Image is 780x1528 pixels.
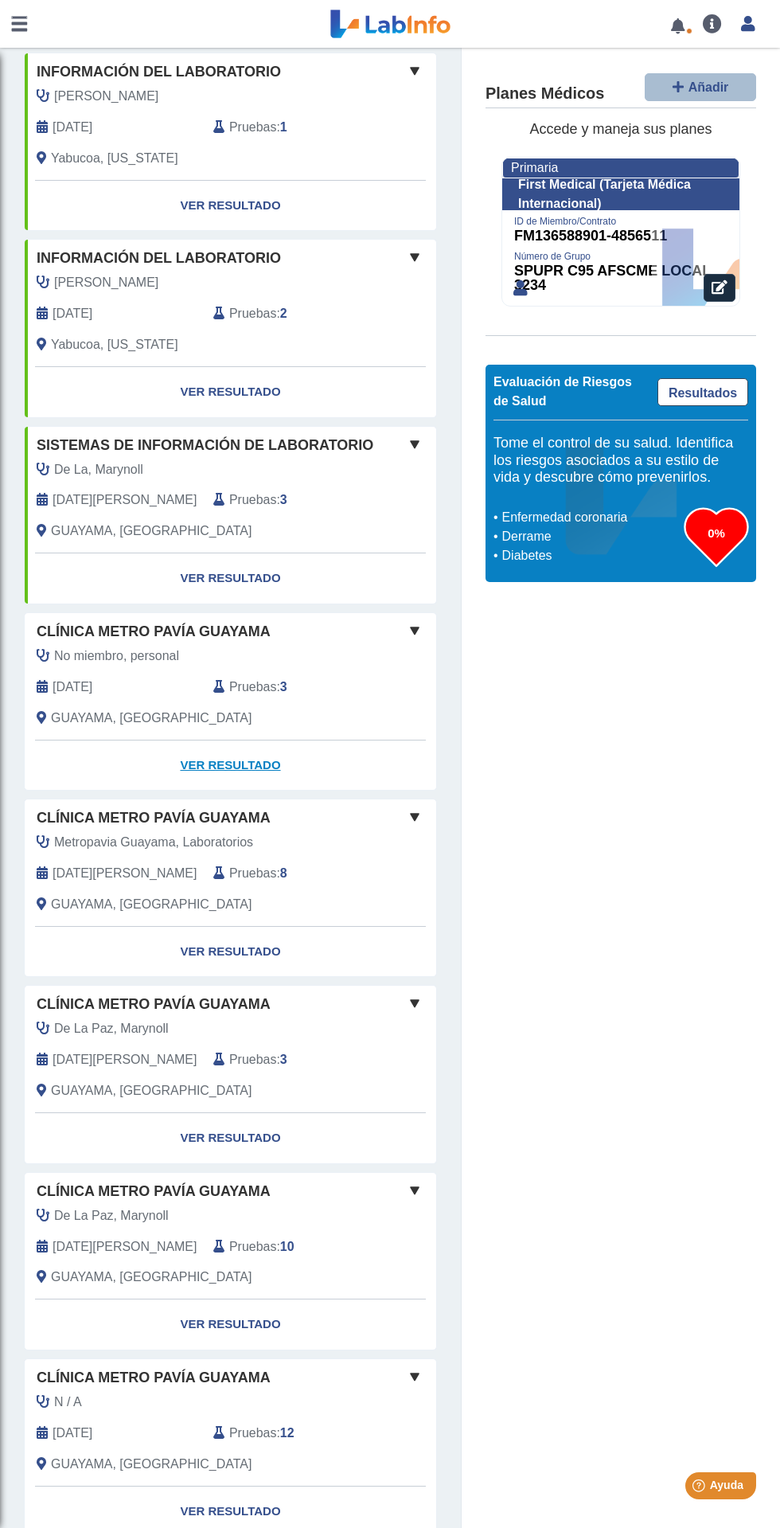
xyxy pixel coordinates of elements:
font: : [276,866,279,880]
font: GUAYAMA, [GEOGRAPHIC_DATA] [51,897,252,911]
a: Ver resultado [25,553,436,604]
font: 3 [280,680,287,694]
span: 11 de octubre de 2025 [53,678,92,697]
font: : [276,1426,279,1440]
font: Diabetes [502,549,552,562]
font: 3 [280,493,287,506]
font: Clínica Metro Pavía Guayama [37,1370,271,1385]
span: 29-03-2025 [53,1237,197,1256]
font: Ver resultado [180,1131,280,1144]
span: De La Paz, Marynoll [54,1206,169,1225]
font: GUAYAMA, [GEOGRAPHIC_DATA] [51,1084,252,1097]
font: Yabucoa, [US_STATE] [51,338,178,351]
font: 1 [280,120,287,134]
span: Metropavia Guayama, Laboratorios [54,833,253,852]
span: GUAYAMA, PR [51,709,252,728]
a: Resultados [657,378,748,406]
font: Ver resultado [180,571,280,584]
a: Ver resultado [25,181,436,231]
font: Evaluación de Riesgos de Salud [493,375,632,408]
font: [DATE] [53,1426,92,1440]
font: Planes Médicos [486,84,604,102]
font: : [276,680,279,694]
font: Pruebas [229,307,276,320]
a: Ver resultado [25,927,436,977]
font: Pruebas [229,680,276,694]
font: [PERSON_NAME] [54,276,158,289]
font: : [276,493,279,506]
font: 2 [280,307,287,320]
font: De La Paz, Marynoll [54,1022,169,1035]
a: Ver resultado [25,1113,436,1163]
font: Ver resultado [180,198,280,212]
font: No miembro, personal [54,649,179,662]
font: : [276,1053,279,1066]
font: Clínica Metro Pavía Guayama [37,623,271,639]
font: Yabucoa, [US_STATE] [51,151,178,165]
font: Clínica Metro Pavía Guayama [37,1183,271,1199]
font: Ver resultado [180,1504,280,1518]
iframe: Lanzador de widgets de ayuda [638,1466,762,1510]
font: Pruebas [229,1426,276,1440]
font: Ver resultado [180,1317,280,1331]
span: GUAYAMA, PR [51,1455,252,1474]
font: Ver resultado [180,758,280,772]
span: No miembro, personal [54,647,179,666]
font: Metropavia Guayama, Laboratorios [54,835,253,849]
font: Tome el control de su salud. Identifica los riesgos asociados a su estilo de vida y descubre cómo... [493,435,733,485]
font: N / A [54,1395,82,1409]
a: Ver resultado [25,1299,436,1350]
font: [DATE] [53,120,92,134]
span: De La Paz, Marynoll [54,1019,169,1038]
font: Pruebas [229,1240,276,1253]
font: Enfermedad coronaria [502,510,628,524]
font: Accede y maneja sus planes [529,121,712,137]
font: De La Paz, Marynoll [54,1209,169,1222]
span: Díaz, Analid [54,87,158,106]
span: Yabucoa, Puerto Rico [51,149,178,168]
font: Pruebas [229,120,276,134]
span: GUAYAMA, PR [51,895,252,914]
font: [DATE][PERSON_NAME] [53,493,197,506]
font: Ver resultado [180,385,280,398]
span: De La, Marynoll [54,460,143,479]
font: Resultados [669,386,737,400]
font: Clínica Metro Pavía Guayama [37,810,271,826]
font: GUAYAMA, [GEOGRAPHIC_DATA] [51,524,252,537]
font: : [276,1240,279,1253]
span: GUAYAMA, PR [51,522,252,541]
font: : [276,307,279,320]
font: [DATE] [53,307,92,320]
span: Yabucoa, Puerto Rico [51,335,178,354]
span: 02-11-2020 [53,304,92,323]
font: 8 [280,866,287,880]
font: Pruebas [229,1053,276,1066]
font: : [276,120,279,134]
span: N / A [54,1393,82,1412]
a: Ver resultado [25,741,436,791]
font: Primaria [511,161,558,174]
font: 10 [280,1240,294,1253]
span: 31-03-2025 [53,1050,197,1069]
font: información del laboratorio [37,64,281,80]
font: Sistemas de información de laboratorio [37,437,373,453]
font: [PERSON_NAME] [54,89,158,103]
font: 3 [280,1053,287,1066]
span: 12 de noviembre de 2020 [53,118,92,137]
span: 23 de junio de 2020 [53,490,197,510]
font: GUAYAMA, [GEOGRAPHIC_DATA] [51,1457,252,1471]
font: Clínica Metro Pavía Guayama [37,996,271,1012]
font: Derrame [502,530,552,543]
font: [DATE][PERSON_NAME] [53,1053,197,1066]
font: 0% [708,526,725,540]
a: Ver resultado [25,367,436,417]
font: GUAYAMA, [GEOGRAPHIC_DATA] [51,1270,252,1284]
font: [DATE][PERSON_NAME] [53,866,197,880]
font: [DATE] [53,680,92,694]
font: Añadir [688,80,729,94]
font: 12 [280,1426,294,1440]
span: 21 de septiembre de 2024 [53,1424,92,1443]
span: GUAYAMA, PR [51,1081,252,1100]
font: Pruebas [229,493,276,506]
